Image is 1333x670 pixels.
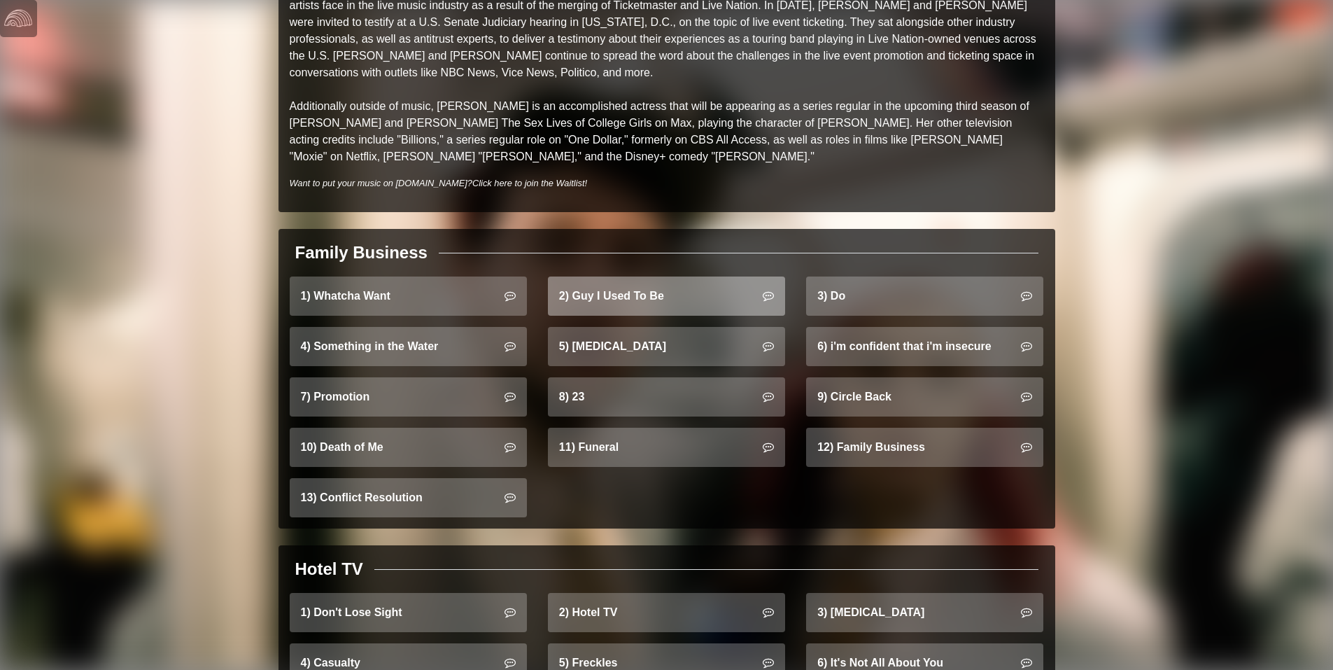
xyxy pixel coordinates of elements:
a: 3) Do [806,277,1043,316]
a: 13) Conflict Resolution [290,478,527,517]
div: Family Business [295,240,428,265]
a: 12) Family Business [806,428,1043,467]
a: 4) Something in the Water [290,327,527,366]
a: 3) [MEDICAL_DATA] [806,593,1043,632]
a: 5) [MEDICAL_DATA] [548,327,785,366]
a: 9) Circle Back [806,377,1043,417]
img: logo-white-4c48a5e4bebecaebe01ca5a9d34031cfd3d4ef9ae749242e8c4bf12ef99f53e8.png [4,4,32,32]
a: 1) Whatcha Want [290,277,527,316]
a: 10) Death of Me [290,428,527,467]
a: 2) Hotel TV [548,593,785,632]
a: 11) Funeral [548,428,785,467]
a: 8) 23 [548,377,785,417]
a: 2) Guy I Used To Be [548,277,785,316]
a: 6) i'm confident that i'm insecure [806,327,1043,366]
div: Hotel TV [295,557,363,582]
a: Click here to join the Waitlist! [472,178,587,188]
a: 7) Promotion [290,377,527,417]
a: 1) Don't Lose Sight [290,593,527,632]
i: Want to put your music on [DOMAIN_NAME]? [290,178,588,188]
